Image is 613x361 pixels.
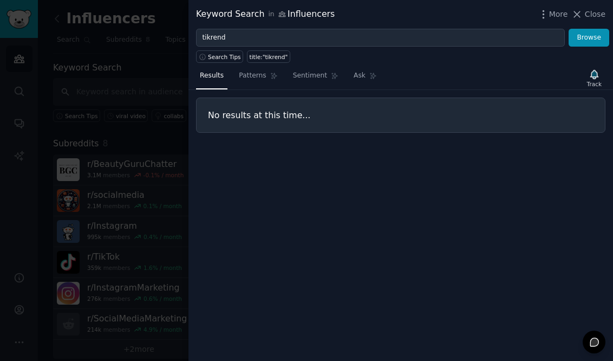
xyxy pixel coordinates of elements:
[196,29,565,47] input: Try a keyword related to your business
[268,10,274,20] span: in
[585,9,605,20] span: Close
[569,29,609,47] button: Browse
[571,9,605,20] button: Close
[293,71,327,81] span: Sentiment
[196,8,335,21] div: Keyword Search Influencers
[208,53,241,61] span: Search Tips
[583,67,605,89] button: Track
[289,67,342,89] a: Sentiment
[538,9,568,20] button: More
[587,80,602,88] div: Track
[549,9,568,20] span: More
[196,50,243,63] button: Search Tips
[208,109,594,121] h3: No results at this time...
[354,71,366,81] span: Ask
[200,71,224,81] span: Results
[250,53,288,61] div: title:"tikrend"
[247,50,290,63] a: title:"tikrend"
[239,71,266,81] span: Patterns
[350,67,381,89] a: Ask
[235,67,281,89] a: Patterns
[196,67,227,89] a: Results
